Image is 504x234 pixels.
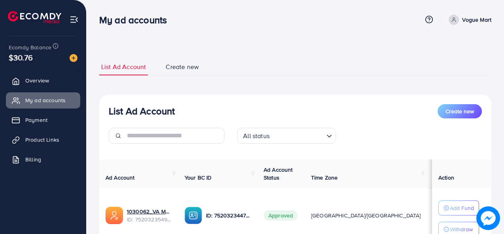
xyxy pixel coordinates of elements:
span: Create new [166,62,199,71]
img: logo [8,11,61,23]
a: Product Links [6,132,80,148]
div: Search for option [237,128,336,144]
span: Create new [445,107,474,115]
span: Ad Account [106,174,135,182]
a: Billing [6,152,80,167]
p: Add Fund [450,203,474,213]
input: Search for option [272,129,323,142]
img: ic-ads-acc.e4c84228.svg [106,207,123,224]
span: [GEOGRAPHIC_DATA]/[GEOGRAPHIC_DATA] [311,212,421,219]
span: All status [242,130,271,142]
span: My ad accounts [25,96,66,104]
h3: List Ad Account [109,105,175,117]
a: Payment [6,112,80,128]
span: Billing [25,155,41,163]
p: Vogue Mart [462,15,491,24]
span: Overview [25,77,49,84]
h3: My ad accounts [99,14,173,26]
a: Vogue Mart [445,15,491,25]
span: Product Links [25,136,59,144]
span: Action [438,174,454,182]
a: 1030062_VA Mart_1750961786112 [127,208,172,215]
img: menu [70,15,79,24]
span: ID: 7520323549103292433 [127,215,172,223]
img: image [479,209,498,228]
button: Add Fund [438,200,479,215]
a: Overview [6,73,80,88]
span: $30.76 [9,52,33,63]
img: image [70,54,77,62]
span: List Ad Account [101,62,146,71]
button: Create new [438,104,482,118]
p: ID: 7520323447080386577 [206,211,251,220]
a: My ad accounts [6,92,80,108]
span: Ecomdy Balance [9,43,51,51]
span: Approved [264,210,298,221]
span: Your BC ID [185,174,212,182]
span: Payment [25,116,47,124]
p: Withdraw [450,225,473,234]
span: Time Zone [311,174,338,182]
span: Ad Account Status [264,166,293,182]
img: ic-ba-acc.ded83a64.svg [185,207,202,224]
div: <span class='underline'>1030062_VA Mart_1750961786112</span></br>7520323549103292433 [127,208,172,224]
